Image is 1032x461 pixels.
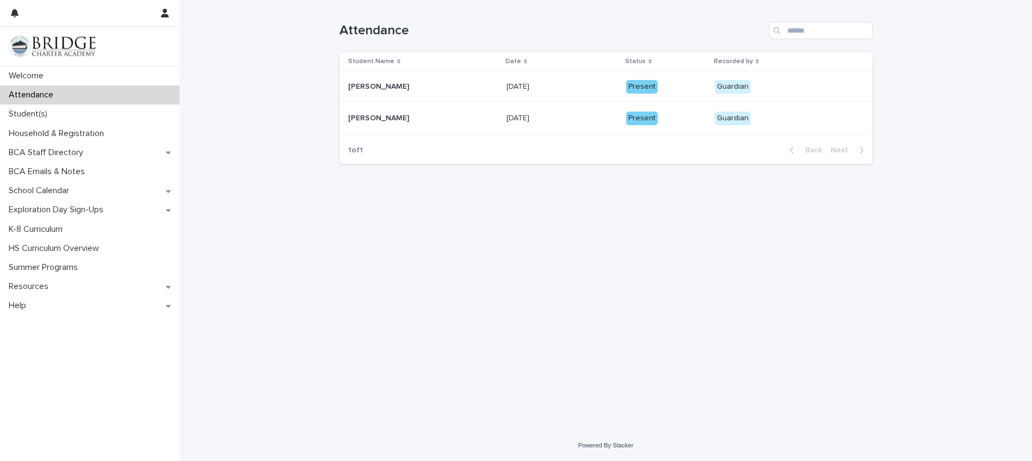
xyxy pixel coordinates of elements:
[4,109,56,119] p: Student(s)
[339,137,372,164] p: 1 of 1
[348,112,411,123] p: [PERSON_NAME]
[4,167,94,177] p: BCA Emails & Notes
[339,71,873,103] tr: [PERSON_NAME][PERSON_NAME] [DATE][DATE] PresentGuardian
[626,112,658,125] div: Present
[4,71,52,81] p: Welcome
[4,243,108,254] p: HS Curriculum Overview
[714,56,753,67] p: Recorded by
[826,145,873,155] button: Next
[626,80,658,94] div: Present
[4,128,113,139] p: Household & Registration
[506,80,532,91] p: [DATE]
[625,56,646,67] p: Status
[4,147,92,158] p: BCA Staff Directory
[769,22,873,39] input: Search
[4,281,57,292] p: Resources
[715,80,751,94] div: Guardian
[4,90,62,100] p: Attendance
[339,23,765,39] h1: Attendance
[505,56,521,67] p: Date
[348,80,411,91] p: [PERSON_NAME]
[799,146,822,154] span: Back
[4,224,71,235] p: K-8 Curriculum
[4,186,78,196] p: School Calendar
[4,205,112,215] p: Exploration Day Sign-Ups
[715,112,751,125] div: Guardian
[4,300,35,311] p: Help
[831,146,855,154] span: Next
[348,56,394,67] p: Student Name
[781,145,826,155] button: Back
[4,262,86,273] p: Summer Programs
[9,35,96,57] img: V1C1m3IdTEidaUdm9Hs0
[339,103,873,134] tr: [PERSON_NAME][PERSON_NAME] [DATE][DATE] PresentGuardian
[506,112,532,123] p: [DATE]
[578,442,633,448] a: Powered By Stacker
